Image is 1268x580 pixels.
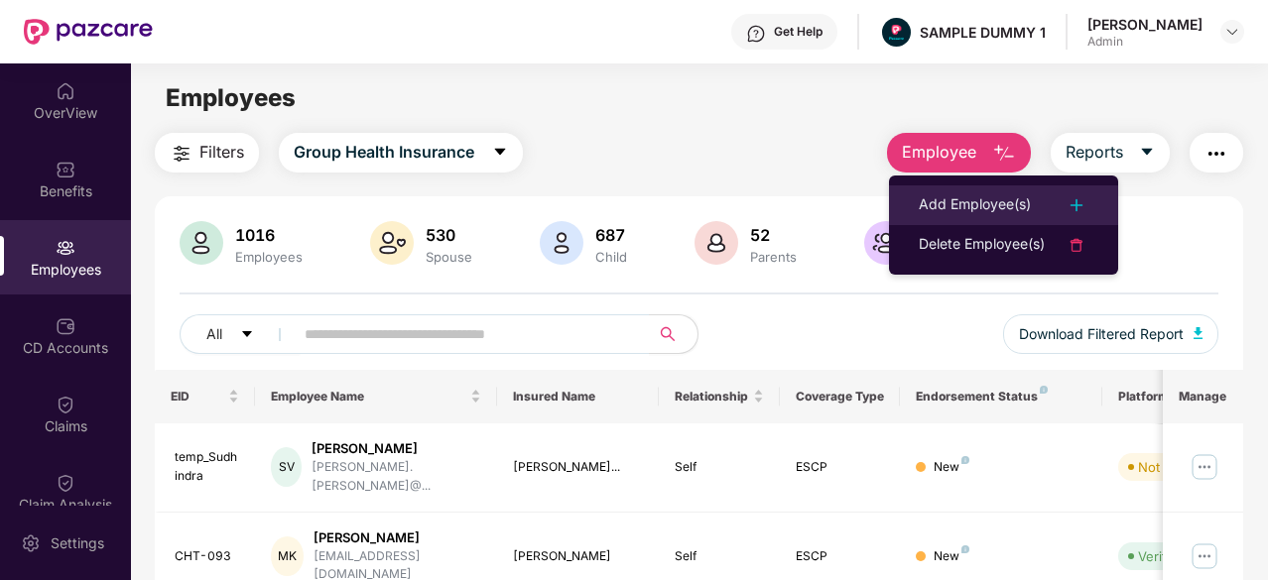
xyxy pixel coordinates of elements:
img: svg+xml;base64,PHN2ZyB4bWxucz0iaHR0cDovL3d3dy53My5vcmcvMjAwMC9zdmciIHdpZHRoPSIyNCIgaGVpZ2h0PSIyNC... [1205,142,1228,166]
div: 52 [746,225,801,245]
span: caret-down [1139,144,1155,162]
div: CHT-093 [175,547,240,566]
img: svg+xml;base64,PHN2ZyB4bWxucz0iaHR0cDovL3d3dy53My5vcmcvMjAwMC9zdmciIHhtbG5zOnhsaW5rPSJodHRwOi8vd3... [370,221,414,265]
img: svg+xml;base64,PHN2ZyB4bWxucz0iaHR0cDovL3d3dy53My5vcmcvMjAwMC9zdmciIHdpZHRoPSIyNCIgaGVpZ2h0PSIyNC... [170,142,193,166]
img: manageButton [1189,451,1220,483]
div: Employees [231,249,307,265]
img: svg+xml;base64,PHN2ZyBpZD0iRHJvcGRvd24tMzJ4MzIiIHhtbG5zPSJodHRwOi8vd3d3LnczLm9yZy8yMDAwL3N2ZyIgd2... [1224,24,1240,40]
div: ESCP [796,458,885,477]
img: svg+xml;base64,PHN2ZyB4bWxucz0iaHR0cDovL3d3dy53My5vcmcvMjAwMC9zdmciIHhtbG5zOnhsaW5rPSJodHRwOi8vd3... [180,221,223,265]
img: svg+xml;base64,PHN2ZyBpZD0iU2V0dGluZy0yMHgyMCIgeG1sbnM9Imh0dHA6Ly93d3cudzMub3JnLzIwMDAvc3ZnIiB3aW... [21,533,41,553]
div: Platform Status [1118,389,1227,405]
img: svg+xml;base64,PHN2ZyB4bWxucz0iaHR0cDovL3d3dy53My5vcmcvMjAwMC9zdmciIHdpZHRoPSIyNCIgaGVpZ2h0PSIyNC... [1065,233,1088,257]
button: Filters [155,133,259,173]
th: EID [155,370,256,423]
img: svg+xml;base64,PHN2ZyB4bWxucz0iaHR0cDovL3d3dy53My5vcmcvMjAwMC9zdmciIHhtbG5zOnhsaW5rPSJodHRwOi8vd3... [1194,327,1204,339]
div: MK [271,536,304,576]
span: Employee Name [271,389,466,405]
img: svg+xml;base64,PHN2ZyB4bWxucz0iaHR0cDovL3d3dy53My5vcmcvMjAwMC9zdmciIHdpZHRoPSI4IiBoZWlnaHQ9IjgiIH... [961,545,969,553]
span: Employees [166,83,296,112]
img: svg+xml;base64,PHN2ZyB4bWxucz0iaHR0cDovL3d3dy53My5vcmcvMjAwMC9zdmciIHhtbG5zOnhsaW5rPSJodHRwOi8vd3... [695,221,738,265]
img: manageButton [1189,540,1220,572]
span: caret-down [492,144,508,162]
div: Self [675,547,764,566]
div: Endorsement Status [916,389,1085,405]
th: Relationship [659,370,780,423]
span: Reports [1066,140,1123,165]
img: svg+xml;base64,PHN2ZyB4bWxucz0iaHR0cDovL3d3dy53My5vcmcvMjAwMC9zdmciIHdpZHRoPSIyNCIgaGVpZ2h0PSIyNC... [1065,193,1088,217]
div: New [934,458,969,477]
div: New [934,547,969,566]
img: svg+xml;base64,PHN2ZyBpZD0iQ2xhaW0iIHhtbG5zPSJodHRwOi8vd3d3LnczLm9yZy8yMDAwL3N2ZyIgd2lkdGg9IjIwIi... [56,395,75,414]
button: Group Health Insurancecaret-down [279,133,523,173]
span: Group Health Insurance [294,140,474,165]
img: svg+xml;base64,PHN2ZyBpZD0iRW1wbG95ZWVzIiB4bWxucz0iaHR0cDovL3d3dy53My5vcmcvMjAwMC9zdmciIHdpZHRoPS... [56,238,75,258]
img: New Pazcare Logo [24,19,153,45]
div: [PERSON_NAME] [314,528,481,547]
div: 530 [422,225,476,245]
div: ESCP [796,547,885,566]
img: svg+xml;base64,PHN2ZyB4bWxucz0iaHR0cDovL3d3dy53My5vcmcvMjAwMC9zdmciIHdpZHRoPSI4IiBoZWlnaHQ9IjgiIH... [961,456,969,464]
div: Admin [1087,34,1203,50]
div: [PERSON_NAME] [513,547,643,566]
th: Manage [1163,370,1243,423]
div: [PERSON_NAME]... [513,458,643,477]
div: [PERSON_NAME] [312,439,481,458]
th: Employee Name [255,370,497,423]
div: SAMPLE DUMMY 1 [920,23,1046,42]
button: Employee [887,133,1031,173]
div: Child [591,249,631,265]
div: temp_Sudhindra [175,448,240,486]
img: svg+xml;base64,PHN2ZyBpZD0iQ2xhaW0iIHhtbG5zPSJodHRwOi8vd3d3LnczLm9yZy8yMDAwL3N2ZyIgd2lkdGg9IjIwIi... [56,473,75,493]
img: svg+xml;base64,PHN2ZyBpZD0iSGVscC0zMngzMiIgeG1sbnM9Imh0dHA6Ly93d3cudzMub3JnLzIwMDAvc3ZnIiB3aWR0aD... [746,24,766,44]
div: SV [271,447,302,487]
img: svg+xml;base64,PHN2ZyBpZD0iQ0RfQWNjb3VudHMiIGRhdGEtbmFtZT0iQ0QgQWNjb3VudHMiIHhtbG5zPSJodHRwOi8vd3... [56,316,75,336]
div: Verified [1138,546,1186,566]
div: Settings [45,533,110,553]
th: Coverage Type [780,370,901,423]
div: Parents [746,249,801,265]
button: Allcaret-down [180,314,301,354]
img: svg+xml;base64,PHN2ZyB4bWxucz0iaHR0cDovL3d3dy53My5vcmcvMjAwMC9zdmciIHhtbG5zOnhsaW5rPSJodHRwOi8vd3... [540,221,583,265]
div: [PERSON_NAME] [1087,15,1203,34]
span: Filters [199,140,244,165]
div: 1016 [231,225,307,245]
div: Spouse [422,249,476,265]
img: svg+xml;base64,PHN2ZyB4bWxucz0iaHR0cDovL3d3dy53My5vcmcvMjAwMC9zdmciIHhtbG5zOnhsaW5rPSJodHRwOi8vd3... [992,142,1016,166]
button: Reportscaret-down [1051,133,1170,173]
span: Relationship [675,389,749,405]
span: search [649,326,688,342]
div: Add Employee(s) [919,193,1031,217]
div: Not Verified [1138,457,1210,477]
img: Pazcare_Alternative_logo-01-01.png [882,18,911,47]
div: Get Help [774,24,823,40]
span: EID [171,389,225,405]
div: Self [675,458,764,477]
img: svg+xml;base64,PHN2ZyBpZD0iSG9tZSIgeG1sbnM9Imh0dHA6Ly93d3cudzMub3JnLzIwMDAvc3ZnIiB3aWR0aD0iMjAiIG... [56,81,75,101]
div: 687 [591,225,631,245]
span: Employee [902,140,976,165]
div: [PERSON_NAME].[PERSON_NAME]@... [312,458,481,496]
img: svg+xml;base64,PHN2ZyB4bWxucz0iaHR0cDovL3d3dy53My5vcmcvMjAwMC9zdmciIHdpZHRoPSI4IiBoZWlnaHQ9IjgiIH... [1040,386,1048,394]
img: svg+xml;base64,PHN2ZyBpZD0iQmVuZWZpdHMiIHhtbG5zPSJodHRwOi8vd3d3LnczLm9yZy8yMDAwL3N2ZyIgd2lkdGg9Ij... [56,160,75,179]
img: svg+xml;base64,PHN2ZyB4bWxucz0iaHR0cDovL3d3dy53My5vcmcvMjAwMC9zdmciIHhtbG5zOnhsaW5rPSJodHRwOi8vd3... [864,221,908,265]
th: Insured Name [497,370,659,423]
span: All [206,323,222,345]
button: search [649,314,698,354]
div: Delete Employee(s) [919,233,1045,257]
button: Download Filtered Report [1003,314,1219,354]
span: caret-down [240,327,254,343]
span: Download Filtered Report [1019,323,1184,345]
